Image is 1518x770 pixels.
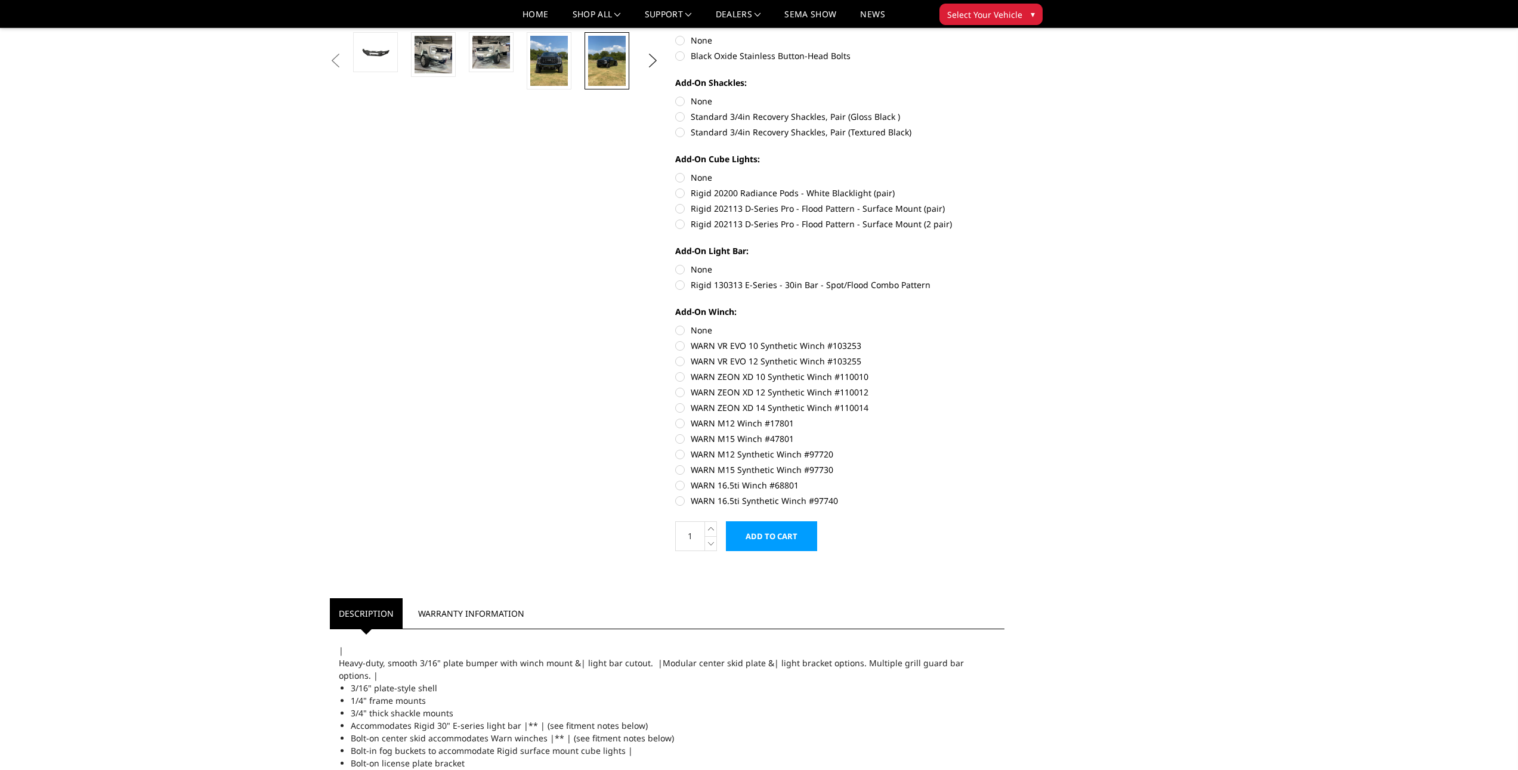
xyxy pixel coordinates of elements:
[415,36,452,73] img: 2023-2025 Ford F450-550-A2 Series-Base Front Bumper (winch mount)
[675,324,1004,336] label: None
[339,657,964,681] span: Heavy-duty, smooth 3/16" plate bumper with winch mount &| light bar cutout. |Modular center skid ...
[351,745,633,756] span: Bolt-in fog buckets to accommodate Rigid surface mount cube lights |
[351,732,674,744] span: Bolt-on center skid accommodates Warn winches |** | (see fitment notes below)
[675,448,1004,460] label: WARN M12 Synthetic Winch #97720
[675,34,1004,47] label: None
[675,401,1004,414] label: WARN ZEON XD 14 Synthetic Winch #110014
[675,339,1004,352] label: WARN VR EVO 10 Synthetic Winch #103253
[351,757,465,769] span: Bolt-on license plate bracket
[947,8,1022,21] span: Select Your Vehicle
[523,10,548,27] a: Home
[716,10,761,27] a: Dealers
[675,305,1004,318] label: Add-On Winch:
[675,432,1004,445] label: WARN M15 Winch #47801
[726,521,817,551] input: Add to Cart
[675,279,1004,291] label: Rigid 130313 E-Series - 30in Bar - Spot/Flood Combo Pattern
[472,36,510,69] img: 2023-2025 Ford F450-550-A2 Series-Base Front Bumper (winch mount)
[675,76,1004,89] label: Add-On Shackles:
[675,110,1004,123] label: Standard 3/4in Recovery Shackles, Pair (Gloss Black )
[675,494,1004,507] label: WARN 16.5ti Synthetic Winch #97740
[351,720,648,731] span: Accommodates Rigid 30" E-series light bar |** | (see fitment notes below)
[675,417,1004,429] label: WARN M12 Winch #17801
[675,386,1004,398] label: WARN ZEON XD 12 Synthetic Winch #110012
[588,36,626,86] img: 2023-2025 Ford F450-550-A2 Series-Base Front Bumper (winch mount)
[1458,713,1518,770] iframe: Chat Widget
[675,202,1004,215] label: Rigid 202113 D-Series Pro - Flood Pattern - Surface Mount (pair)
[675,355,1004,367] label: WARN VR EVO 12 Synthetic Winch #103255
[330,598,403,629] a: Description
[675,479,1004,491] label: WARN 16.5ti Winch #68801
[860,10,885,27] a: News
[675,245,1004,257] label: Add-On Light Bar:
[675,187,1004,199] label: Rigid 20200 Radiance Pods - White Blacklight (pair)
[357,44,394,61] img: 2023-2025 Ford F450-550-A2 Series-Base Front Bumper (winch mount)
[675,463,1004,476] label: WARN M15 Synthetic Winch #97730
[1031,8,1035,20] span: ▾
[351,707,453,719] span: 3/4" thick shackle mounts
[675,50,1004,62] label: Black Oxide Stainless Button-Head Bolts
[784,10,836,27] a: SEMA Show
[675,95,1004,107] label: None
[327,52,345,70] button: Previous
[675,218,1004,230] label: Rigid 202113 D-Series Pro - Flood Pattern - Surface Mount (2 pair)
[351,682,437,694] span: 3/16" plate-style shell
[339,644,996,657] div: |
[644,52,661,70] button: Next
[573,10,621,27] a: shop all
[675,263,1004,276] label: None
[409,598,533,629] a: Warranty Information
[645,10,692,27] a: Support
[351,695,426,706] span: 1/4" frame mounts
[530,36,568,86] img: 2023-2025 Ford F450-550-A2 Series-Base Front Bumper (winch mount)
[939,4,1043,25] button: Select Your Vehicle
[675,171,1004,184] label: None
[675,126,1004,138] label: Standard 3/4in Recovery Shackles, Pair (Textured Black)
[675,153,1004,165] label: Add-On Cube Lights:
[675,370,1004,383] label: WARN ZEON XD 10 Synthetic Winch #110010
